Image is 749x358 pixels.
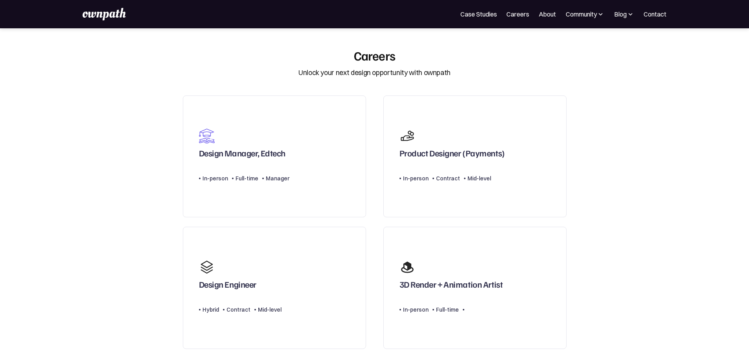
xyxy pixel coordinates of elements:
[383,95,567,218] a: Product Designer (Payments)In-personContractMid-level
[399,148,505,162] div: Product Designer (Payments)
[183,95,366,218] a: Design Manager, EdtechIn-personFull-timeManager
[460,9,497,19] a: Case Studies
[236,174,258,183] div: Full-time
[403,174,429,183] div: In-person
[258,305,282,314] div: Mid-level
[266,174,289,183] div: Manager
[202,174,228,183] div: In-person
[202,305,219,314] div: Hybrid
[539,9,556,19] a: About
[644,9,666,19] a: Contact
[183,227,366,349] a: Design EngineerHybridContractMid-level
[199,279,256,293] div: Design Engineer
[383,227,567,349] a: 3D Render + Animation ArtistIn-personFull-time
[614,9,634,19] div: Blog
[298,68,451,78] div: Unlock your next design opportunity with ownpath
[226,305,250,314] div: Contract
[566,9,597,19] div: Community
[436,174,460,183] div: Contract
[399,279,503,293] div: 3D Render + Animation Artist
[403,305,429,314] div: In-person
[436,305,459,314] div: Full-time
[199,148,285,162] div: Design Manager, Edtech
[614,9,627,19] div: Blog
[565,9,604,19] div: Community
[467,174,491,183] div: Mid-level
[354,48,396,63] div: Careers
[506,9,529,19] a: Careers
